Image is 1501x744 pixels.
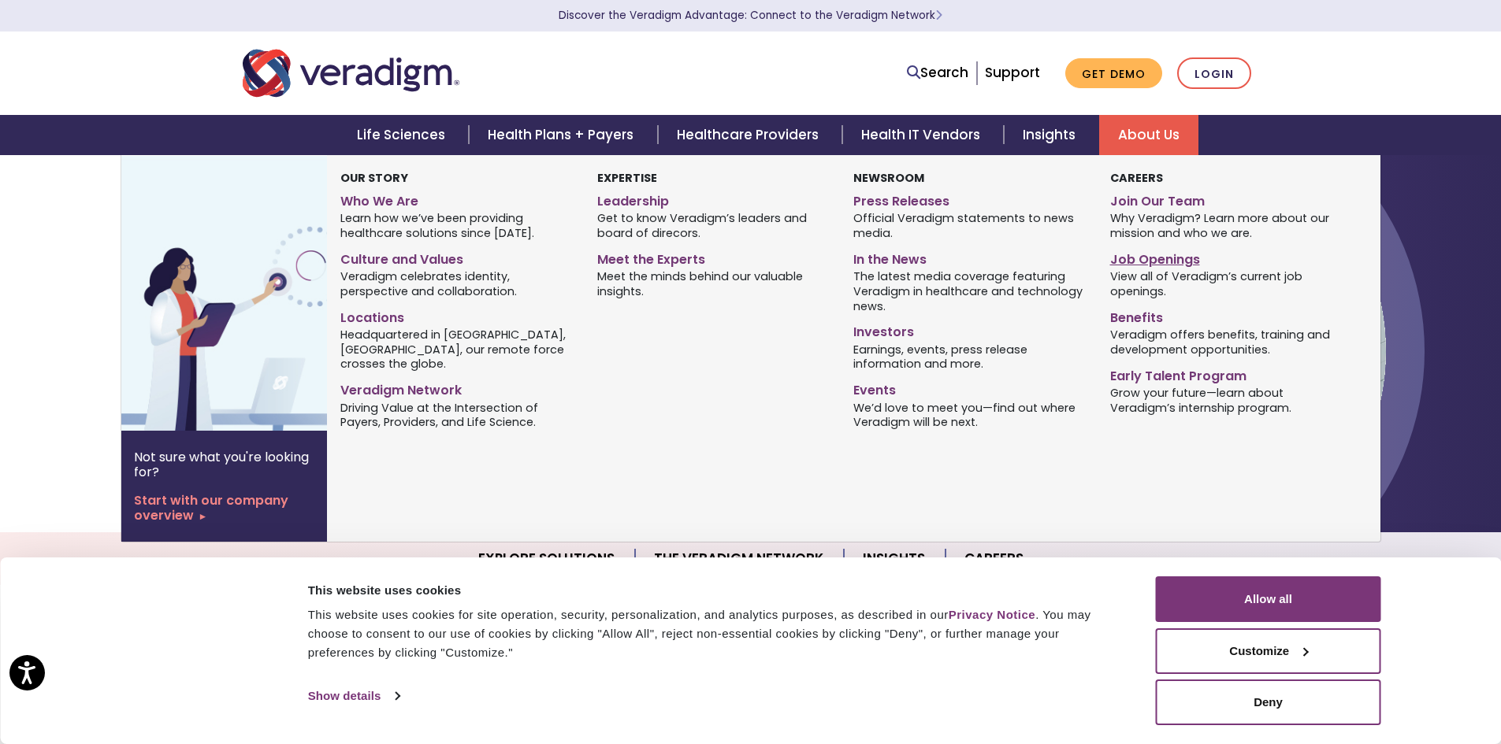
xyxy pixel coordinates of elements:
[1110,304,1343,327] a: Benefits
[1177,57,1251,90] a: Login
[853,210,1086,241] span: Official Veradigm statements to news media.
[907,62,968,83] a: Search
[1110,246,1343,268] a: Job Openings
[340,376,573,399] a: Veradigm Network
[340,246,573,268] a: Culture and Values
[597,268,830,299] span: Meet the minds behind our valuable insights.
[308,581,1120,600] div: This website uses cookies
[559,8,942,23] a: Discover the Veradigm Advantage: Connect to the Veradigm NetworkLearn More
[1110,187,1343,210] a: Join Our Team
[1099,115,1198,155] a: About Us
[1110,362,1343,385] a: Early Talent Program
[597,246,830,268] a: Meet the Experts
[597,170,657,186] strong: Expertise
[853,399,1086,430] span: We’d love to meet you—find out where Veradigm will be next.
[1065,58,1162,89] a: Get Demo
[243,47,459,99] img: Veradigm logo
[853,376,1086,399] a: Events
[853,318,1086,341] a: Investors
[597,210,830,241] span: Get to know Veradigm’s leaders and board of direcors.
[1110,170,1163,186] strong: Careers
[340,187,573,210] a: Who We Are
[1110,268,1343,299] span: View all of Veradigm’s current job openings.
[935,8,942,23] span: Learn More
[1156,628,1381,674] button: Customize
[340,268,573,299] span: Veradigm celebrates identity, perspective and collaboration.
[134,450,314,479] p: Not sure what you're looking for?
[853,246,1086,268] a: In the News
[853,187,1086,210] a: Press Releases
[340,210,573,241] span: Learn how we’ve been providing healthcare solutions since [DATE].
[338,115,469,155] a: Life Sciences
[842,115,1004,155] a: Health IT Vendors
[121,155,375,431] img: Vector image of Veradigm’s Story
[340,326,573,372] span: Headquartered in [GEOGRAPHIC_DATA], [GEOGRAPHIC_DATA], our remote force crosses the globe.
[1110,384,1343,415] span: Grow your future—learn about Veradigm’s internship program.
[1110,210,1343,241] span: Why Veradigm? Learn more about our mission and who we are.
[1156,679,1381,725] button: Deny
[469,115,657,155] a: Health Plans + Payers
[1198,631,1482,725] iframe: Drift Chat Widget
[853,170,924,186] strong: Newsroom
[340,304,573,327] a: Locations
[1156,576,1381,622] button: Allow all
[134,493,314,523] a: Start with our company overview
[658,115,842,155] a: Healthcare Providers
[949,608,1035,621] a: Privacy Notice
[853,341,1086,372] span: Earnings, events, press release information and more.
[597,187,830,210] a: Leadership
[853,268,1086,314] span: The latest media coverage featuring Veradigm in healthcare and technology news.
[1004,115,1099,155] a: Insights
[340,399,573,430] span: Driving Value at the Intersection of Payers, Providers, and Life Science.
[985,63,1040,82] a: Support
[308,684,399,708] a: Show details
[308,605,1120,662] div: This website uses cookies for site operation, security, personalization, and analytics purposes, ...
[340,170,408,186] strong: Our Story
[1110,326,1343,357] span: Veradigm offers benefits, training and development opportunities.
